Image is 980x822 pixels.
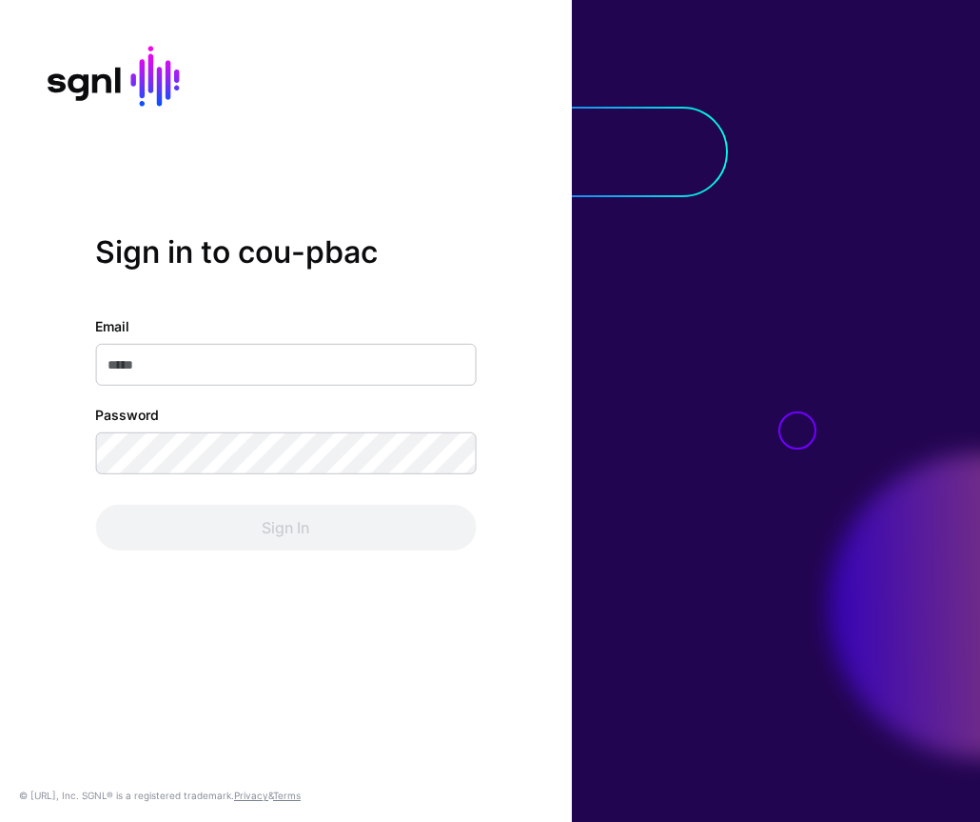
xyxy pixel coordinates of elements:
[273,790,301,801] a: Terms
[95,316,129,336] label: Email
[95,405,159,425] label: Password
[95,233,476,270] h2: Sign in to cou-pbac
[19,788,301,803] div: © [URL], Inc. SGNL® is a registered trademark. &
[234,790,268,801] a: Privacy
